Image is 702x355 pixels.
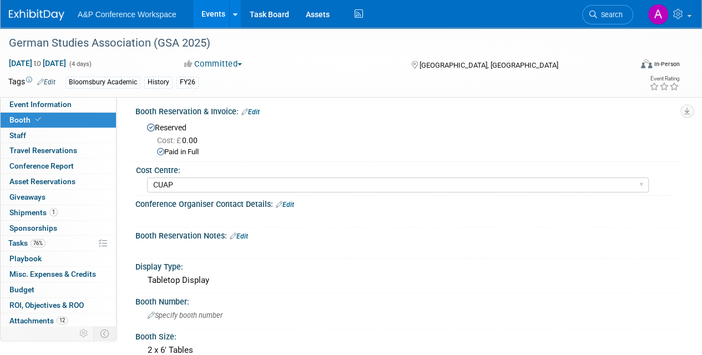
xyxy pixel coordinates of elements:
span: 0.00 [157,136,202,145]
a: Edit [276,201,294,209]
a: Playbook [1,251,116,266]
span: Search [597,11,623,19]
span: [GEOGRAPHIC_DATA], [GEOGRAPHIC_DATA] [419,61,558,69]
div: History [144,77,173,88]
a: Travel Reservations [1,143,116,158]
a: Misc. Expenses & Credits [1,267,116,282]
td: Toggle Event Tabs [94,326,117,341]
span: 12 [57,316,68,324]
a: Giveaways [1,190,116,205]
span: 1 [49,208,58,216]
a: Asset Reservations [1,174,116,189]
span: Shipments [9,208,58,217]
a: Edit [241,108,260,116]
td: Tags [8,76,55,89]
a: Edit [230,232,248,240]
a: Edit [37,78,55,86]
span: Booth [9,115,43,124]
div: Booth Reservation Notes: [135,227,680,242]
span: Misc. Expenses & Credits [9,270,96,278]
span: Sponsorships [9,224,57,232]
div: Reserved [144,119,671,158]
div: Bloomsbury Academic [65,77,140,88]
span: Budget [9,285,34,294]
span: ROI, Objectives & ROO [9,301,84,310]
div: Cost Centre: [136,162,675,176]
a: Shipments1 [1,205,116,220]
a: Event Information [1,97,116,112]
a: Search [582,5,633,24]
img: ExhibitDay [9,9,64,21]
span: Event Information [9,100,72,109]
img: Amanda Oney [648,4,669,25]
span: Attachments [9,316,68,325]
span: (4 days) [68,60,92,68]
div: Booth Number: [135,293,680,307]
div: Paid in Full [157,147,671,158]
span: Giveaways [9,192,46,201]
span: Conference Report [9,161,74,170]
span: Tasks [8,239,46,247]
a: Booth [1,113,116,128]
span: Travel Reservations [9,146,77,155]
div: German Studies Association (GSA 2025) [5,33,623,53]
a: Tasks76% [1,236,116,251]
a: ROI, Objectives & ROO [1,298,116,313]
td: Personalize Event Tab Strip [74,326,94,341]
span: 76% [31,239,46,247]
img: Format-Inperson.png [641,59,652,68]
div: Event Format [582,58,680,74]
a: Budget [1,282,116,297]
span: Staff [9,131,26,140]
div: Tabletop Display [144,272,671,289]
div: Event Rating [649,76,679,82]
div: Display Type: [135,258,680,272]
span: Playbook [9,254,42,263]
a: Attachments12 [1,313,116,328]
span: Specify booth number [148,311,223,319]
span: to [32,59,43,68]
div: In-Person [654,60,680,68]
div: Booth Reservation & Invoice: [135,103,680,118]
span: Asset Reservations [9,177,75,186]
a: Conference Report [1,159,116,174]
div: FY26 [176,77,199,88]
a: Staff [1,128,116,143]
button: Committed [180,58,246,70]
div: Conference Organiser Contact Details: [135,196,680,210]
i: Booth reservation complete [36,116,41,123]
span: A&P Conference Workspace [78,10,176,19]
div: Booth Size: [135,328,680,342]
span: Cost: £ [157,136,182,145]
a: Sponsorships [1,221,116,236]
span: [DATE] [DATE] [8,58,67,68]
